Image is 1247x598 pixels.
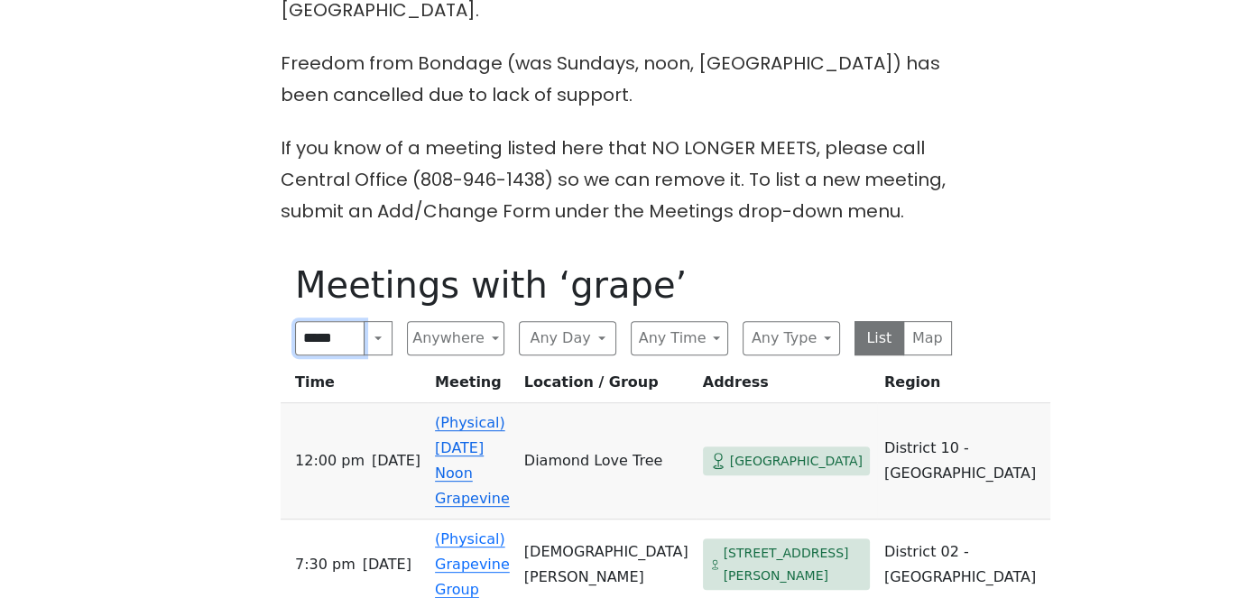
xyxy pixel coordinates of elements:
[295,263,952,307] h1: Meetings with ‘grape’
[517,403,696,520] td: Diamond Love Tree
[730,450,863,473] span: [GEOGRAPHIC_DATA]
[295,321,365,355] input: Search
[743,321,840,355] button: Any Type
[435,414,510,507] a: (Physical) [DATE] Noon Grapevine
[281,48,966,111] p: Freedom from Bondage (was Sundays, noon, [GEOGRAPHIC_DATA]) has been cancelled due to lack of sup...
[435,530,510,598] a: (Physical) Grapevine Group
[281,370,428,403] th: Time
[428,370,517,403] th: Meeting
[724,542,863,586] span: [STREET_ADDRESS][PERSON_NAME]
[364,321,393,355] button: Search
[363,552,411,577] span: [DATE]
[519,321,616,355] button: Any Day
[696,370,877,403] th: Address
[877,370,1050,403] th: Region
[407,321,504,355] button: Anywhere
[631,321,728,355] button: Any Time
[903,321,953,355] button: Map
[295,448,365,474] span: 12:00 PM
[877,403,1050,520] td: District 10 - [GEOGRAPHIC_DATA]
[281,133,966,227] p: If you know of a meeting listed here that NO LONGER MEETS, please call Central Office (808-946-14...
[854,321,904,355] button: List
[295,552,356,577] span: 7:30 PM
[517,370,696,403] th: Location / Group
[372,448,420,474] span: [DATE]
